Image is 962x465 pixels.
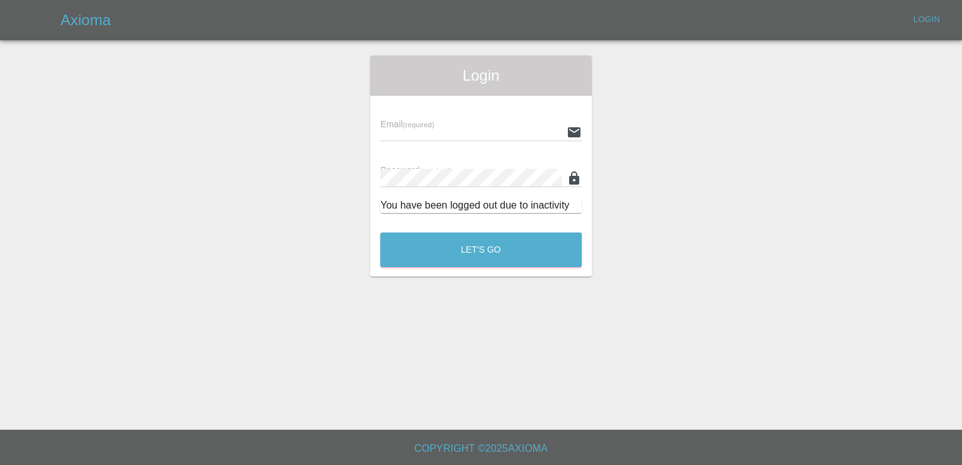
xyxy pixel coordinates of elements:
[420,167,451,175] small: (required)
[380,198,582,213] div: You have been logged out due to inactivity
[380,119,434,129] span: Email
[380,66,582,86] span: Login
[60,10,111,30] h5: Axioma
[403,121,434,129] small: (required)
[907,10,947,30] a: Login
[380,233,582,267] button: Let's Go
[10,440,952,457] h6: Copyright © 2025 Axioma
[380,165,451,175] span: Password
